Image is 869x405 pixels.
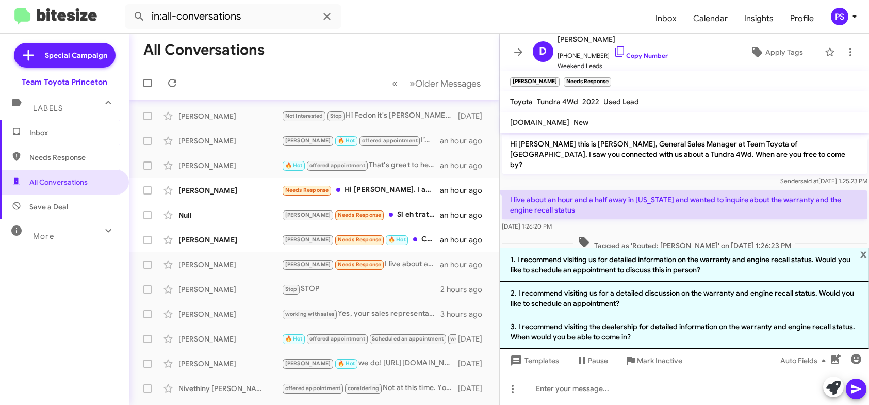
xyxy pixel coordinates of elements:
span: Needs Response [338,236,382,243]
div: [PERSON_NAME] [178,309,282,319]
span: Tagged as 'Routed: [PERSON_NAME]' on [DATE] 1:26:23 PM [573,236,795,251]
div: Nivethiny [PERSON_NAME] [178,383,282,394]
span: » [409,77,415,90]
span: Sender [DATE] 1:25:23 PM [780,177,867,185]
div: [PERSON_NAME] [178,334,282,344]
span: 🔥 Hot [285,335,303,342]
span: 🔥 Hot [338,360,355,367]
a: Special Campaign [14,43,116,68]
span: Needs Response [285,187,329,193]
p: Hi [PERSON_NAME] this is [PERSON_NAME], General Sales Manager at Team Toyota of [GEOGRAPHIC_DATA]... [502,135,867,174]
div: That's great to hear! We're interested in buying vehicles like your Tacoma 4Wd. Would you like to... [282,159,440,171]
span: Apply Tags [765,43,803,61]
div: I live about an hour and a half away in [US_STATE] and wanted to inquire about the warranty and t... [282,258,440,270]
div: an hour ago [440,160,490,171]
div: [PERSON_NAME] [178,260,282,270]
div: an hour ago [440,210,490,220]
div: we do! [URL][DOMAIN_NAME][US_VEHICLE_IDENTIFICATION_NUMBER] [282,358,456,369]
div: STOP [282,283,440,295]
nav: Page navigation example [386,73,487,94]
span: D [539,43,547,60]
div: Hi [PERSON_NAME]. I am looking for a Grand Highlander Hybrid XLE trim. I saw a Celestial Silver a... [282,184,440,196]
span: Used Lead [603,97,639,106]
span: [DOMAIN_NAME] [510,118,569,127]
div: Yes, your sales representative was really helpful. Would have been nice if you had more Highlande... [282,308,440,320]
div: 2 hours ago [440,284,490,295]
span: [PERSON_NAME] [558,33,668,45]
span: Profile [782,4,822,34]
button: Next [403,73,487,94]
div: Let me know [DATE]/ [DATE] evening [282,333,456,345]
span: [PERSON_NAME] [285,360,331,367]
span: offered appointment [309,335,365,342]
div: [PERSON_NAME] [178,235,282,245]
span: Pause [588,351,608,370]
div: [PERSON_NAME] [178,136,282,146]
h1: All Conversations [143,42,265,58]
span: working with sales [450,335,500,342]
span: Needs Response [338,261,382,268]
span: Tundra 4Wd [537,97,578,106]
button: Auto Fields [772,351,838,370]
span: Needs Response [29,152,117,163]
span: Stop [330,112,342,119]
div: [PERSON_NAME] [178,359,282,369]
div: [DATE] [456,111,491,121]
div: Hi Fedon it's [PERSON_NAME] at Team Toyota of Princeton. Don't miss our end-of-month deals! This ... [282,110,456,122]
span: [DATE] 1:26:20 PM [502,222,552,230]
div: I’m here to help! Let’s find a time that works for you to discuss your concerns. How about schedu... [282,135,440,147]
span: Labels [33,104,63,113]
span: offered appointment [309,162,365,169]
span: Mark Inactive [637,351,682,370]
span: Special Campaign [45,50,107,60]
span: working with sales [285,311,335,317]
p: I live about an hour and a half away in [US_STATE] and wanted to inquire about the warranty and t... [502,190,867,219]
button: PS [822,8,858,25]
span: Save a Deal [29,202,68,212]
span: 🔥 Hot [338,137,355,144]
span: Toyota [510,97,533,106]
span: 2022 [582,97,599,106]
span: [PERSON_NAME] [285,137,331,144]
span: said at [800,177,818,185]
div: [PERSON_NAME] [178,284,282,295]
a: Calendar [685,4,736,34]
a: Insights [736,4,782,34]
span: Stop [285,286,298,293]
span: Older Messages [415,78,481,89]
span: [PERSON_NAME] [285,236,331,243]
div: [PERSON_NAME] [178,111,282,121]
a: Inbox [647,4,685,34]
div: an hour ago [440,185,490,196]
div: [PERSON_NAME] [178,160,282,171]
div: an hour ago [440,235,490,245]
span: More [33,232,54,241]
span: New [573,118,588,127]
input: Search [125,4,341,29]
div: Team Toyota Princeton [22,77,107,87]
span: Needs Response [338,212,382,218]
span: 🔥 Hot [388,236,406,243]
button: Templates [500,351,567,370]
div: 3 hours ago [440,309,490,319]
div: an hour ago [440,136,490,146]
span: considering [348,385,379,392]
div: Can you ensure please it'll be ready? [282,234,440,246]
span: 🔥 Hot [285,162,303,169]
div: an hour ago [440,260,490,270]
span: Scheduled an appointment [372,335,444,342]
span: x [860,248,867,260]
span: [PERSON_NAME] [285,261,331,268]
button: Previous [386,73,404,94]
span: [PHONE_NUMBER] [558,45,668,61]
a: Copy Number [614,52,668,59]
div: [DATE] [456,359,491,369]
span: All Conversations [29,177,88,187]
span: Inbox [29,127,117,138]
div: Si eh tratado de comunicarme con ustedes para dejarles saber que ya no estoy interesado muchas gr... [282,209,440,221]
div: Null [178,210,282,220]
button: Mark Inactive [616,351,691,370]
